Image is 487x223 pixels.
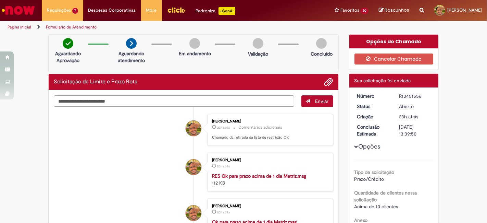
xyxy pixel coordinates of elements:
div: Opções do Chamado [349,35,439,48]
div: [PERSON_NAME] [212,119,326,124]
img: img-circle-grey.png [189,38,200,49]
span: 7 [72,8,78,14]
span: 23h atrás [217,164,230,168]
span: Favoritos [340,7,359,14]
button: Adicionar anexos [324,78,333,86]
span: 23h atrás [217,126,230,130]
a: RES Ok para prazo acima de 1 dia Matriz.msg [212,173,306,179]
dt: Número [352,93,394,99]
img: arrow-next.png [126,38,137,49]
div: R13451556 [399,93,431,99]
dt: Conclusão Estimada [352,124,394,137]
img: check-circle-green.png [63,38,73,49]
dt: Criação [352,113,394,120]
span: Prazo/Crédito [354,176,384,182]
div: Aberto [399,103,431,110]
b: Tipo de solicitação [354,169,395,175]
span: Rascunhos [385,7,409,13]
time: 27/08/2025 10:39:45 [399,114,418,120]
p: +GenAi [218,7,235,15]
div: 112 KB [212,173,326,186]
img: ServiceNow [1,3,36,17]
span: More [146,7,157,14]
span: Enviar [315,98,329,104]
span: 23h atrás [399,114,418,120]
span: Acima de 10 clientes [354,203,398,210]
div: 27/08/2025 10:39:45 [399,113,431,120]
p: Chamado da retirada da lista de restrição OK [212,135,326,140]
div: [DATE] 13:39:50 [399,124,431,137]
p: Concluído [311,50,333,57]
p: Aguardando Aprovação [51,50,85,64]
img: img-circle-grey.png [253,38,263,49]
span: Despesas Corporativas [88,7,136,14]
span: [PERSON_NAME] [447,7,482,13]
h2: Solicitação de Limite e Prazo Rota Histórico de tíquete [54,79,137,85]
textarea: Digite sua mensagem aqui... [54,95,294,107]
p: Em andamento [179,50,211,57]
a: Página inicial [8,24,31,30]
p: Validação [248,50,268,57]
b: Quantidade de clientes nessa solicitação [354,190,417,203]
dt: Status [352,103,394,110]
div: Luis Fernando Oliveira Silva [186,159,201,175]
small: Comentários adicionais [238,125,282,130]
img: click_logo_yellow_360x200.png [167,5,186,15]
p: Aguardando atendimento [115,50,148,64]
time: 27/08/2025 10:39:42 [217,164,230,168]
span: Requisições [47,7,71,14]
a: Formulário de Atendimento [46,24,97,30]
time: 27/08/2025 10:39:42 [217,210,230,214]
button: Cancelar Chamado [354,54,434,64]
div: Luis Fernando Oliveira Silva [186,120,201,136]
span: 20 [361,8,369,14]
div: [PERSON_NAME] [212,158,326,162]
div: Padroniza [196,7,235,15]
span: 23h atrás [217,210,230,214]
time: 27/08/2025 11:12:16 [217,126,230,130]
button: Enviar [301,95,333,107]
ul: Trilhas de página [5,21,320,34]
img: img-circle-grey.png [316,38,327,49]
a: Rascunhos [379,7,409,14]
span: Sua solicitação foi enviada [354,78,411,84]
div: Luis Fernando Oliveira Silva [186,205,201,221]
div: [PERSON_NAME] [212,204,326,208]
